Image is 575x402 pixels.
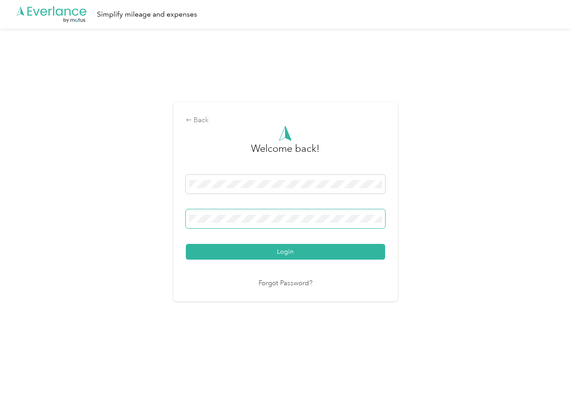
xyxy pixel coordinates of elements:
iframe: Everlance-gr Chat Button Frame [525,352,575,402]
a: Forgot Password? [259,278,312,289]
div: Simplify mileage and expenses [97,9,197,20]
h3: greeting [251,141,320,165]
button: Login [186,244,385,260]
div: Back [186,115,385,126]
